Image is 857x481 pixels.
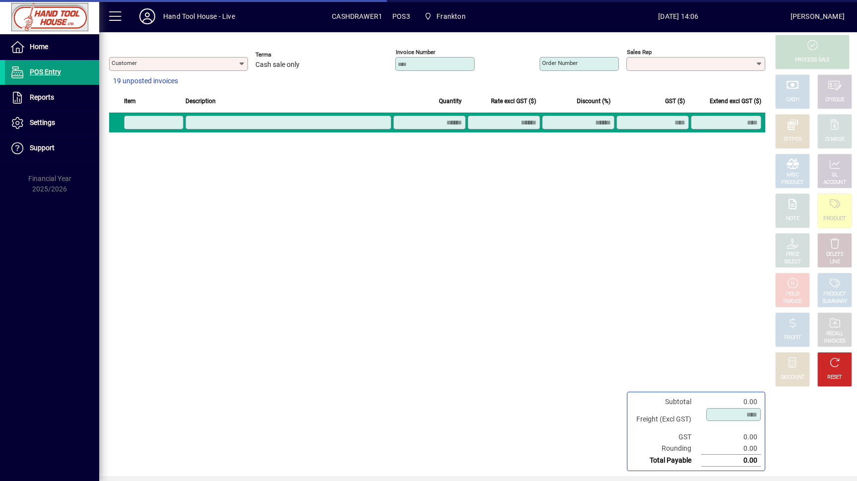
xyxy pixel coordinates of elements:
[787,172,798,179] div: MISC
[5,136,99,161] a: Support
[710,96,761,107] span: Extend excl GST ($)
[491,96,536,107] span: Rate excl GST ($)
[542,60,578,66] mat-label: Order number
[823,215,846,223] div: PRODUCT
[784,136,802,143] div: EFTPOS
[795,57,830,64] div: PROCESS SALE
[824,338,845,345] div: INVOICES
[631,455,701,467] td: Total Payable
[786,291,799,298] div: HOLD
[701,443,761,455] td: 0.00
[627,49,652,56] mat-label: Sales rep
[631,443,701,455] td: Rounding
[665,96,685,107] span: GST ($)
[825,136,845,143] div: CHARGE
[786,96,799,104] div: CASH
[109,72,182,90] button: 19 unposted invoices
[5,85,99,110] a: Reports
[185,96,216,107] span: Description
[826,251,843,258] div: DELETE
[781,374,804,381] div: DISCOUNT
[396,49,435,56] mat-label: Invoice number
[823,291,846,298] div: PRODUCT
[825,96,844,104] div: CHEQUE
[823,179,846,186] div: ACCOUNT
[631,396,701,408] td: Subtotal
[124,96,136,107] span: Item
[30,93,54,101] span: Reports
[783,298,801,305] div: INVOICE
[131,7,163,25] button: Profile
[832,172,838,179] div: GL
[631,408,701,431] td: Freight (Excl GST)
[701,455,761,467] td: 0.00
[30,68,61,76] span: POS Entry
[255,61,300,69] span: Cash sale only
[826,330,844,338] div: RECALL
[781,179,803,186] div: PRODUCT
[439,96,462,107] span: Quantity
[332,8,382,24] span: CASHDRAWER1
[436,8,465,24] span: Frankton
[786,215,799,223] div: NOTE
[784,258,801,266] div: SELECT
[830,258,840,266] div: LINE
[30,43,48,51] span: Home
[5,35,99,60] a: Home
[631,431,701,443] td: GST
[30,119,55,126] span: Settings
[822,298,847,305] div: SUMMARY
[701,396,761,408] td: 0.00
[827,374,842,381] div: RESET
[112,60,137,66] mat-label: Customer
[113,76,178,86] span: 19 unposted invoices
[701,431,761,443] td: 0.00
[255,52,315,58] span: Terms
[392,8,410,24] span: POS3
[163,8,235,24] div: Hand Tool House - Live
[30,144,55,152] span: Support
[5,111,99,135] a: Settings
[577,96,611,107] span: Discount (%)
[786,251,799,258] div: PRICE
[791,8,845,24] div: [PERSON_NAME]
[784,334,801,342] div: PROFIT
[566,8,791,24] span: [DATE] 14:06
[420,7,470,25] span: Frankton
